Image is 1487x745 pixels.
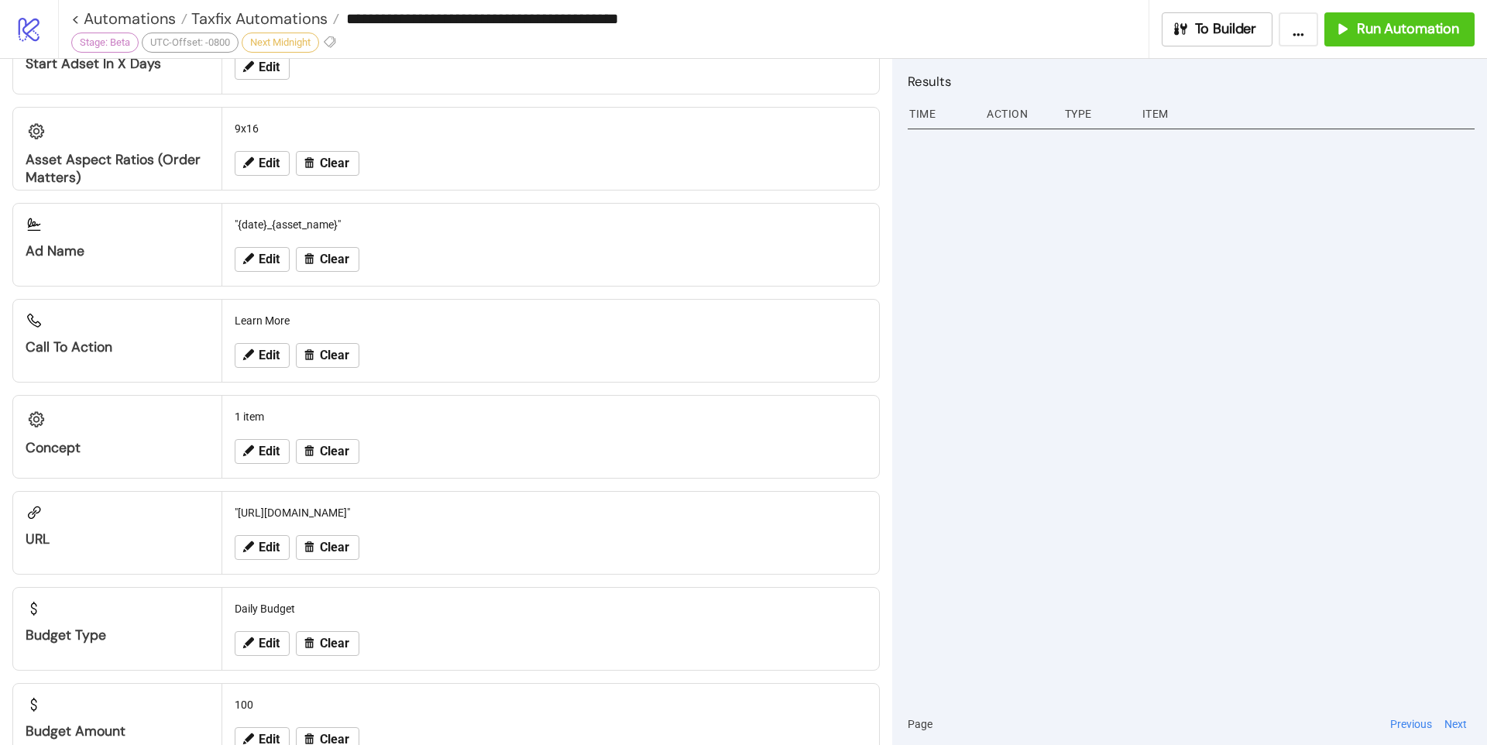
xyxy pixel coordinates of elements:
span: Page [908,716,932,733]
div: Call to Action [26,338,209,356]
div: Budget Amount [26,723,209,740]
button: Edit [235,247,290,272]
a: Taxfix Automations [187,11,339,26]
div: Item [1141,99,1475,129]
div: Daily Budget [228,594,873,623]
button: Run Automation [1324,12,1475,46]
span: Edit [259,445,280,458]
span: Clear [320,348,349,362]
div: 1 item [228,402,873,431]
button: Previous [1386,716,1437,733]
button: Clear [296,631,359,656]
div: Concept [26,439,209,457]
span: Edit [259,348,280,362]
span: Run Automation [1357,20,1459,38]
div: Learn More [228,306,873,335]
button: Clear [296,535,359,560]
button: Clear [296,439,359,464]
div: Action [985,99,1052,129]
div: Stage: Beta [71,33,139,53]
div: Ad Name [26,242,209,260]
button: Edit [235,631,290,656]
button: Clear [296,247,359,272]
span: Clear [320,637,349,651]
button: Edit [235,55,290,80]
div: UTC-Offset: -0800 [142,33,239,53]
div: Time [908,99,974,129]
span: Edit [259,637,280,651]
button: Clear [296,151,359,176]
div: Next Midnight [242,33,319,53]
span: Clear [320,445,349,458]
span: Edit [259,252,280,266]
button: ... [1279,12,1318,46]
div: URL [26,530,209,548]
span: Edit [259,60,280,74]
button: Next [1440,716,1472,733]
span: Edit [259,541,280,554]
span: Clear [320,541,349,554]
div: 100 [228,690,873,719]
h2: Results [908,71,1475,91]
div: Budget Type [26,627,209,644]
div: Asset Aspect Ratios (Order Matters) [26,151,209,187]
span: Clear [320,252,349,266]
button: Edit [235,151,290,176]
div: 9x16 [228,114,873,143]
span: Edit [259,156,280,170]
span: To Builder [1195,20,1257,38]
button: Edit [235,535,290,560]
div: Type [1063,99,1130,129]
div: Start Adset in X Days [26,55,209,73]
button: To Builder [1162,12,1273,46]
div: "{date}_{asset_name}" [228,210,873,239]
button: Edit [235,343,290,368]
div: "[URL][DOMAIN_NAME]" [228,498,873,527]
button: Edit [235,439,290,464]
span: Clear [320,156,349,170]
button: Clear [296,343,359,368]
span: Taxfix Automations [187,9,328,29]
a: < Automations [71,11,187,26]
